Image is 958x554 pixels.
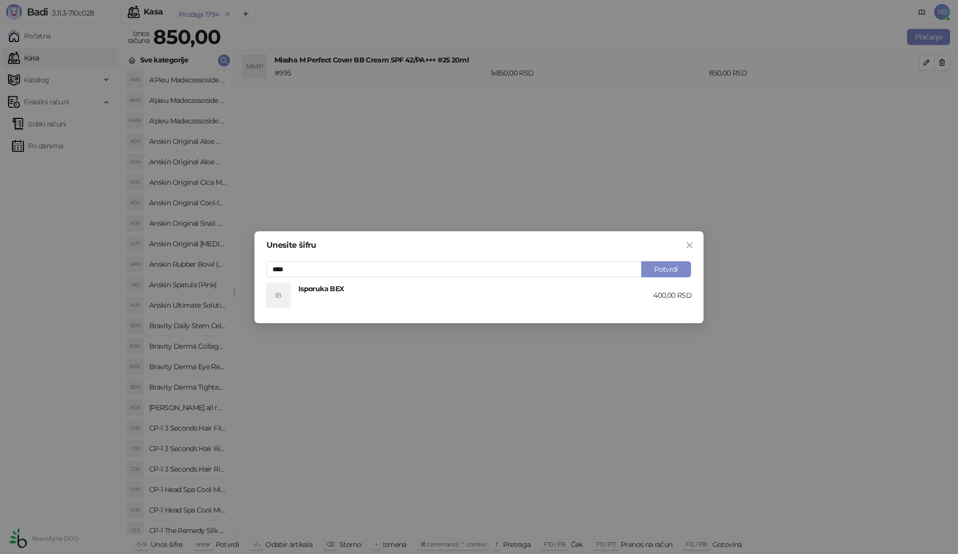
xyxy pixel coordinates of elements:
[266,241,692,249] div: Unesite šifru
[266,283,290,307] div: IB
[653,290,692,301] div: 400,00 RSD
[641,261,691,277] button: Potvrdi
[682,241,698,249] span: Zatvori
[298,283,653,294] h4: Isporuka BEX
[686,241,694,249] span: close
[682,237,698,253] button: Close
